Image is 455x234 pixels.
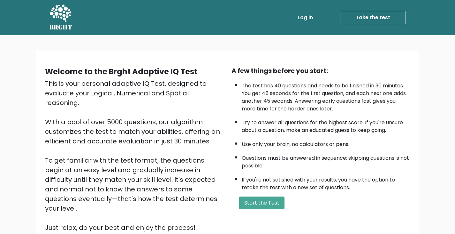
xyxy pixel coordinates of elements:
li: Use only your brain, no calculators or pens. [242,137,410,148]
li: The test has 40 questions and needs to be finished in 30 minutes. You get 45 seconds for the firs... [242,79,410,113]
h5: BRGHT [49,23,72,31]
a: Take the test [340,11,406,24]
a: BRGHT [49,3,72,33]
a: Log in [295,11,315,24]
li: If you're not satisfied with your results, you have the option to retake the test with a new set ... [242,173,410,191]
b: Welcome to the Brght Adaptive IQ Test [45,66,197,77]
button: Start the Test [239,197,284,209]
li: Questions must be answered in sequence; skipping questions is not possible. [242,151,410,170]
li: Try to answer all questions for the highest score. If you're unsure about a question, make an edu... [242,116,410,134]
div: A few things before you start: [231,66,410,76]
div: This is your personal adaptive IQ Test, designed to evaluate your Logical, Numerical and Spatial ... [45,79,224,232]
